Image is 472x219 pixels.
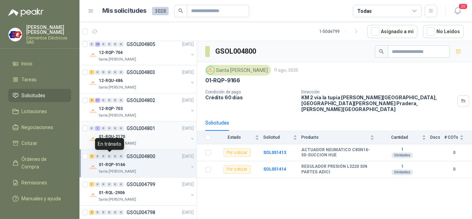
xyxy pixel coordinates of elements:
div: 1 [89,70,94,75]
p: Santa [PERSON_NAME] [99,85,136,90]
span: Solicitud [263,135,292,140]
span: Manuales y ayuda [21,195,61,202]
p: Santa [PERSON_NAME] [99,113,136,118]
div: 0 [107,98,112,103]
p: GSOL004798 [126,210,155,215]
span: search [379,49,384,54]
div: 23 [95,42,100,47]
span: Órdenes de Compra [21,155,65,171]
div: Unidades [391,170,413,175]
div: En tránsito [95,138,124,150]
h1: Mis solicitudes [102,6,147,16]
b: 0 [444,149,464,156]
img: Company Logo [89,79,97,88]
img: Company Logo [207,66,214,74]
img: Logo peakr [8,8,44,17]
div: 1 - 50 de 799 [319,26,362,37]
span: Inicio [21,60,32,67]
p: GSOL004802 [126,98,155,103]
div: Por cotizar [224,148,251,157]
p: [DATE] [182,153,194,160]
a: Solicitudes [8,89,71,102]
b: ACTUADOR NEUMATICO C85N16-50-SUCCION HUE [301,147,374,158]
p: GSOL004805 [126,42,155,47]
a: 1 0 0 0 0 0 GSOL004799[DATE] Company Logo01-RQL-2906Santa [PERSON_NAME] [89,180,195,202]
th: Solicitud [263,131,301,144]
p: GSOL004800 [126,154,155,159]
p: 01-RQL-2906 [99,190,125,196]
button: Asignado a mi [367,25,417,38]
div: 1 [95,126,100,131]
p: 12-RQU-486 [99,77,123,84]
div: 2 [89,154,94,159]
p: [DATE] [182,125,194,132]
div: 0 [119,98,124,103]
p: 12-RQP-703 [99,106,123,112]
div: 0 [113,182,118,187]
div: 0 [101,154,106,159]
div: 0 [95,70,100,75]
a: SOL051414 [263,167,286,172]
div: 0 [107,126,112,131]
b: 1 [378,147,426,153]
div: 0 [119,182,124,187]
a: Negociaciones [8,121,71,134]
div: 0 [89,126,94,131]
div: 0 [95,210,100,215]
div: 0 [107,154,112,159]
span: Cantidad [378,135,421,140]
div: 0 [95,154,100,159]
b: 1 [378,164,426,170]
p: [PERSON_NAME] [PERSON_NAME] [26,25,71,35]
img: Company Logo [9,28,22,41]
p: GSOL004801 [126,126,155,131]
span: 20 [458,3,468,10]
a: Cotizar [8,137,71,150]
p: [DATE] [182,69,194,76]
a: Remisiones [8,176,71,189]
div: 0 [101,210,106,215]
th: Docs [430,131,444,144]
a: Órdenes de Compra [8,153,71,173]
div: 0 [113,154,118,159]
div: 1 [89,182,94,187]
a: 0 1 0 0 0 0 GSOL004801[DATE] Company Logo01-RQU-2170Santa [PERSON_NAME] [89,124,195,146]
span: Negociaciones [21,124,53,131]
p: Dirección [301,90,455,94]
p: GSOL004803 [126,70,155,75]
p: Crédito 60 días [205,94,296,100]
p: 12-RQP-704 [99,49,123,56]
span: # COTs [444,135,458,140]
div: 0 [119,70,124,75]
a: 4 31 0 0 0 0 GSOL004802[DATE] Company Logo12-RQP-703Santa [PERSON_NAME] [89,96,195,118]
p: [DATE] [182,209,194,216]
a: Manuales y ayuda [8,192,71,205]
p: [DATE] [182,41,194,48]
div: 0 [119,210,124,215]
div: 0 [101,126,106,131]
p: 11 ago, 2025 [274,67,298,74]
a: Licitaciones [8,105,71,118]
div: 0 [113,126,118,131]
p: Elementos Eléctricos SAS [26,36,71,44]
div: 0 [113,98,118,103]
a: 2 0 0 0 0 0 GSOL004800[DATE] Company Logo01-RQP-9166Santa [PERSON_NAME] [89,152,195,174]
span: search [178,8,183,13]
button: 20 [451,5,464,17]
span: 3028 [152,7,169,15]
p: Santa [PERSON_NAME] [99,169,136,174]
div: 0 [89,42,94,47]
b: 0 [444,166,464,173]
img: Company Logo [89,135,97,144]
a: SOL051413 [263,150,286,155]
a: Inicio [8,57,71,70]
div: 0 [101,98,106,103]
p: 01-RQP-9166 [205,77,240,84]
div: 0 [119,126,124,131]
div: 0 [113,210,118,215]
div: Santa [PERSON_NAME] [205,65,271,75]
img: Company Logo [89,51,97,60]
a: 1 0 0 0 0 0 GSOL004803[DATE] Company Logo12-RQU-486Santa [PERSON_NAME] [89,68,195,90]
